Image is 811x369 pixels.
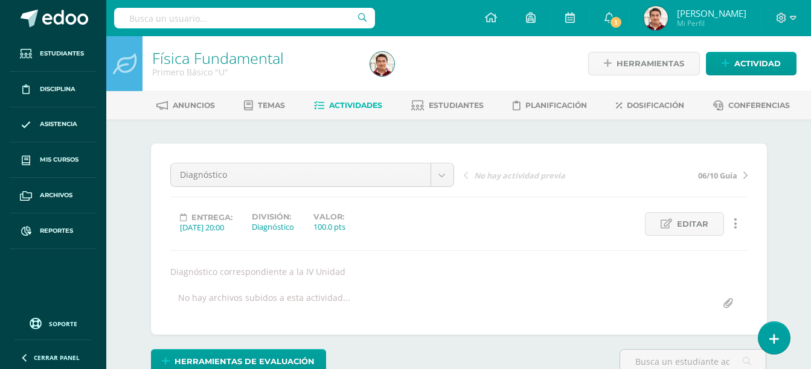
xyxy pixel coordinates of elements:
input: Busca un usuario... [114,8,375,28]
span: Asistencia [40,119,77,129]
img: e7cd323b44cf5a74fd6dd1684ce041c5.png [644,6,668,30]
span: Mis cursos [40,155,79,165]
div: No hay archivos subidos a esta actividad... [178,292,350,315]
a: Estudiantes [10,36,97,72]
a: Herramientas [588,52,700,75]
span: Temas [258,101,285,110]
a: Mis cursos [10,142,97,178]
div: [DATE] 20:00 [180,222,232,233]
a: Estudiantes [411,96,484,115]
span: Archivos [40,191,72,200]
a: Dosificación [616,96,684,115]
a: Actividad [706,52,797,75]
span: Diagnóstico [180,163,422,186]
span: Disciplina [40,84,75,94]
span: Mi Perfil [677,18,746,28]
span: Reportes [40,226,73,236]
a: Temas [244,96,285,115]
span: Editar [677,213,708,235]
span: Estudiantes [40,49,84,58]
span: Herramientas [617,52,684,75]
a: Planificación [513,96,587,115]
label: Valor: [313,212,345,221]
a: Actividades [314,96,382,115]
a: 06/10 Guía [606,169,748,181]
label: División: [252,212,294,221]
span: Estudiantes [429,101,484,110]
a: Archivos [10,178,97,213]
span: Soporte [49,320,77,328]
span: Actividades [329,101,382,110]
div: Primero Básico 'U' [152,66,356,78]
span: Actividad [734,52,781,75]
a: Disciplina [10,72,97,107]
span: Planificación [525,101,587,110]
span: [PERSON_NAME] [677,7,746,19]
a: Física Fundamental [152,48,284,68]
a: Soporte [14,315,92,331]
span: No hay actividad previa [474,170,565,181]
a: Diagnóstico [171,163,454,186]
a: Asistencia [10,107,97,143]
span: 06/10 Guía [698,170,737,181]
span: Cerrar panel [34,353,80,362]
span: Dosificación [627,101,684,110]
a: Reportes [10,213,97,249]
a: Anuncios [156,96,215,115]
span: Entrega: [191,213,232,222]
span: Anuncios [173,101,215,110]
img: e7cd323b44cf5a74fd6dd1684ce041c5.png [370,52,394,76]
div: Diagnóstico correspondiente a la IV Unidad [165,266,752,277]
div: 100.0 pts [313,221,345,232]
a: Conferencias [713,96,790,115]
div: Diagnóstico [252,221,294,232]
span: 1 [609,16,623,29]
span: Conferencias [728,101,790,110]
h1: Física Fundamental [152,49,356,66]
